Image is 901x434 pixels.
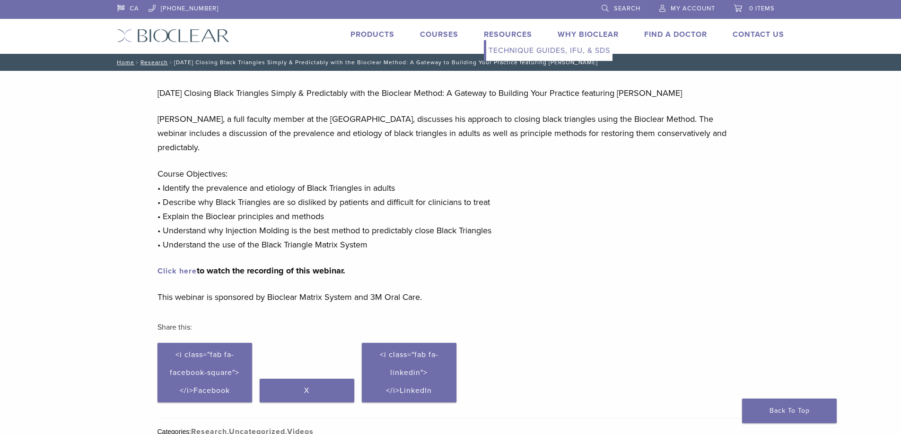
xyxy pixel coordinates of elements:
span: X [304,386,309,395]
a: Resources [484,30,532,39]
p: [DATE] Closing Black Triangles Simply & Predictably with the Bioclear Method: A Gateway to Buildi... [157,86,744,100]
a: Contact Us [733,30,784,39]
a: Products [350,30,394,39]
a: Find A Doctor [644,30,707,39]
a: Courses [420,30,458,39]
a: Click here [157,266,197,276]
span: / [168,60,174,65]
p: This webinar is sponsored by Bioclear Matrix System and 3M Oral Care. [157,290,744,304]
a: Why Bioclear [558,30,619,39]
span: 0 items [749,5,775,12]
a: <i class="fab fa-facebook-square"></i>Facebook [157,343,252,402]
a: Research [140,59,168,66]
span: My Account [671,5,715,12]
a: X [260,379,354,402]
span: Search [614,5,640,12]
h3: Share this: [157,316,744,339]
a: Home [114,59,134,66]
nav: [DATE] Closing Black Triangles Simply & Predictably with the Bioclear Method: A Gateway to Buildi... [110,54,791,71]
span: <i class="fab fa-linkedin"></i>LinkedIn [380,350,438,395]
strong: to watch the recording of this webinar. [157,265,345,276]
span: / [134,60,140,65]
p: [PERSON_NAME], a full faculty member at the [GEOGRAPHIC_DATA], discusses his approach to closing ... [157,112,744,154]
a: Back To Top [742,399,837,423]
span: <i class="fab fa-facebook-square"></i>Facebook [170,350,239,395]
a: Technique Guides, IFU, & SDS [486,40,612,61]
a: <i class="fab fa-linkedin"></i>LinkedIn [362,343,456,402]
img: Bioclear [117,29,229,43]
p: Course Objectives: • Identify the prevalence and etiology of Black Triangles in adults • Describe... [157,167,744,252]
